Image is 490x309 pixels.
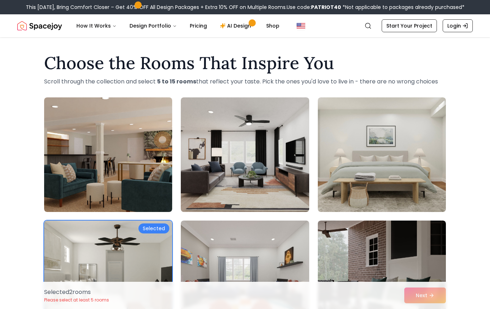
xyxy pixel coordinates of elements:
nav: Main [71,19,285,33]
img: Room room-3 [318,97,446,212]
h1: Choose the Rooms That Inspire You [44,54,446,72]
img: Spacejoy Logo [17,19,62,33]
a: Start Your Project [382,19,437,32]
a: Login [443,19,473,32]
button: How It Works [71,19,122,33]
b: PATRIOT40 [311,4,341,11]
img: Room room-2 [181,97,309,212]
img: United States [297,21,305,30]
p: Please select at least 5 rooms [44,297,109,303]
a: Pricing [184,19,213,33]
span: *Not applicable to packages already purchased* [341,4,465,11]
strong: 5 to 15 rooms [157,77,196,86]
p: Selected 2 room s [44,288,109,296]
a: Spacejoy [17,19,62,33]
p: Scroll through the collection and select that reflect your taste. Pick the ones you'd love to liv... [44,77,446,86]
a: AI Design [214,19,259,33]
nav: Global [17,14,473,37]
div: Selected [138,223,169,233]
div: This [DATE], Bring Comfort Closer – Get 40% OFF All Design Packages + Extra 10% OFF on Multiple R... [26,4,465,11]
a: Shop [260,19,285,33]
img: Room room-1 [44,97,172,212]
span: Use code: [287,4,341,11]
button: Design Portfolio [124,19,183,33]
